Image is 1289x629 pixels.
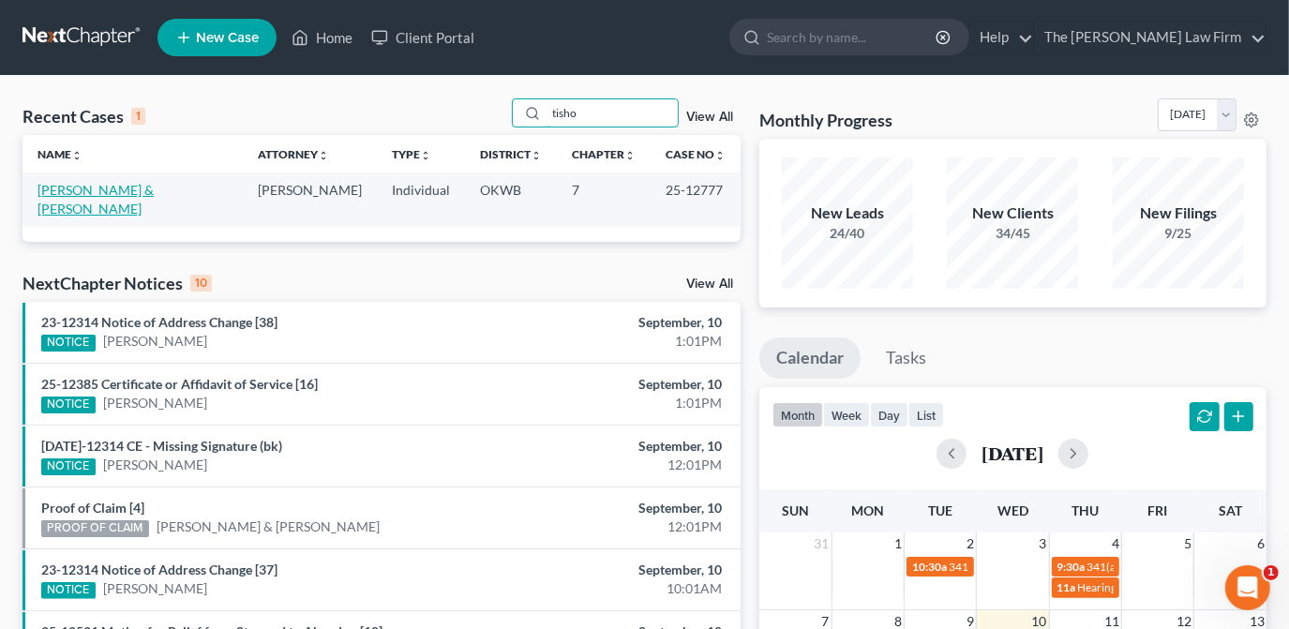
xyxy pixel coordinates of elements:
[686,111,733,124] a: View All
[624,150,636,161] i: unfold_more
[480,147,542,161] a: Districtunfold_more
[557,172,651,226] td: 7
[41,376,318,392] a: 25-12385 Certificate or Affidavit of Service [16]
[759,109,892,131] h3: Monthly Progress
[190,275,212,292] div: 10
[870,402,908,427] button: day
[782,202,913,224] div: New Leads
[196,31,259,45] span: New Case
[131,108,145,125] div: 1
[997,502,1028,518] span: Wed
[1147,502,1167,518] span: Fri
[507,517,722,536] div: 12:01PM
[547,99,678,127] input: Search by name...
[103,332,207,351] a: [PERSON_NAME]
[772,402,823,427] button: month
[420,150,431,161] i: unfold_more
[22,105,145,127] div: Recent Cases
[851,502,884,518] span: Mon
[507,332,722,351] div: 1:01PM
[869,337,943,379] a: Tasks
[1225,565,1270,610] iframe: Intercom live chat
[572,147,636,161] a: Chapterunfold_more
[41,314,277,330] a: 23-12314 Notice of Address Change [38]
[507,313,722,332] div: September, 10
[41,520,149,537] div: PROOF OF CLAIM
[103,394,207,412] a: [PERSON_NAME]
[912,560,947,574] span: 10:30a
[908,402,944,427] button: list
[1072,502,1099,518] span: Thu
[666,147,726,161] a: Case Nounfold_more
[686,277,733,291] a: View All
[759,337,861,379] a: Calendar
[1182,532,1193,555] span: 5
[318,150,329,161] i: unfold_more
[782,502,809,518] span: Sun
[1038,532,1049,555] span: 3
[392,147,431,161] a: Typeunfold_more
[1113,202,1244,224] div: New Filings
[1057,580,1076,594] span: 11a
[813,532,832,555] span: 31
[507,375,722,394] div: September, 10
[41,582,96,599] div: NOTICE
[41,500,144,516] a: Proof of Claim [4]
[949,560,1130,574] span: 341(a) meeting for [PERSON_NAME]
[71,150,82,161] i: unfold_more
[465,172,557,226] td: OKWB
[823,402,870,427] button: week
[1219,502,1242,518] span: Sat
[37,182,154,217] a: [PERSON_NAME] & [PERSON_NAME]
[767,20,938,54] input: Search by name...
[892,532,904,555] span: 1
[377,172,465,226] td: Individual
[507,499,722,517] div: September, 10
[37,147,82,161] a: Nameunfold_more
[41,335,96,352] div: NOTICE
[507,394,722,412] div: 1:01PM
[928,502,952,518] span: Tue
[157,517,380,536] a: [PERSON_NAME] & [PERSON_NAME]
[1057,560,1086,574] span: 9:30a
[507,561,722,579] div: September, 10
[507,456,722,474] div: 12:01PM
[507,437,722,456] div: September, 10
[531,150,542,161] i: unfold_more
[362,21,484,54] a: Client Portal
[947,202,1078,224] div: New Clients
[243,172,377,226] td: [PERSON_NAME]
[103,579,207,598] a: [PERSON_NAME]
[982,443,1043,463] h2: [DATE]
[965,532,976,555] span: 2
[258,147,329,161] a: Attorneyunfold_more
[507,579,722,598] div: 10:01AM
[1264,565,1279,580] span: 1
[782,224,913,243] div: 24/40
[103,456,207,474] a: [PERSON_NAME]
[651,172,741,226] td: 25-12777
[41,397,96,413] div: NOTICE
[1110,532,1121,555] span: 4
[1113,224,1244,243] div: 9/25
[41,562,277,577] a: 23-12314 Notice of Address Change [37]
[22,272,212,294] div: NextChapter Notices
[41,458,96,475] div: NOTICE
[947,224,1078,243] div: 34/45
[714,150,726,161] i: unfold_more
[282,21,362,54] a: Home
[1255,532,1267,555] span: 6
[41,438,282,454] a: [DATE]-12314 CE - Missing Signature (bk)
[970,21,1033,54] a: Help
[1035,21,1266,54] a: The [PERSON_NAME] Law Firm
